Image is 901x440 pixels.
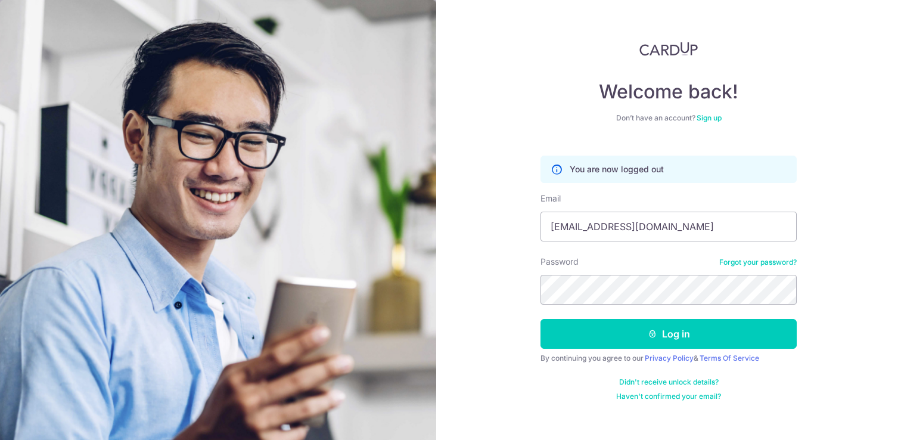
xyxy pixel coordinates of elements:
a: Privacy Policy [645,354,694,362]
label: Password [540,256,579,268]
h4: Welcome back! [540,80,797,104]
a: Terms Of Service [700,354,759,362]
img: CardUp Logo [639,42,698,56]
button: Log in [540,319,797,349]
input: Enter your Email [540,212,797,241]
a: Haven't confirmed your email? [616,392,721,401]
a: Forgot your password? [719,258,797,267]
div: By continuing you agree to our & [540,354,797,363]
p: You are now logged out [570,163,664,175]
a: Didn't receive unlock details? [619,377,719,387]
label: Email [540,193,561,204]
a: Sign up [697,113,722,122]
div: Don’t have an account? [540,113,797,123]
